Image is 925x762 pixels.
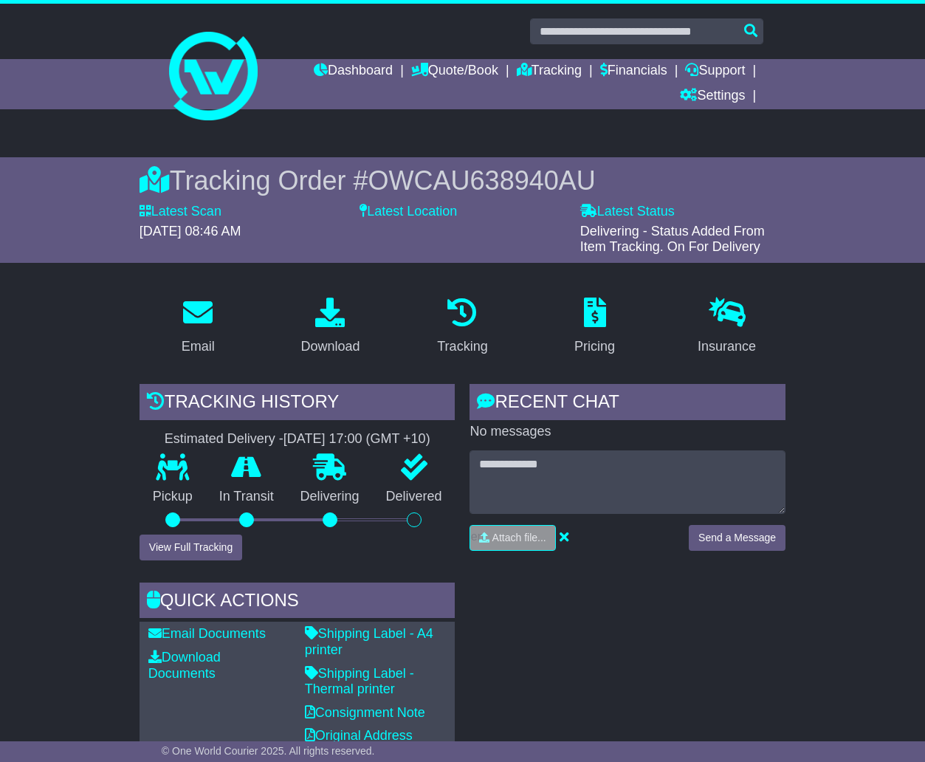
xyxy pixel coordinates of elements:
[574,337,615,357] div: Pricing
[305,705,425,720] a: Consignment Note
[140,204,221,220] label: Latest Scan
[360,204,457,220] label: Latest Location
[685,59,745,84] a: Support
[172,292,224,362] a: Email
[580,204,675,220] label: Latest Status
[373,489,455,505] p: Delivered
[140,384,455,424] div: Tracking history
[300,337,360,357] div: Download
[283,431,430,447] div: [DATE] 17:00 (GMT +10)
[680,84,745,109] a: Settings
[368,165,596,196] span: OWCAU638940AU
[182,337,215,357] div: Email
[206,489,287,505] p: In Transit
[305,666,414,697] a: Shipping Label - Thermal printer
[305,728,413,759] a: Original Address Label
[314,59,393,84] a: Dashboard
[689,525,785,551] button: Send a Message
[565,292,625,362] a: Pricing
[148,626,266,641] a: Email Documents
[162,745,375,757] span: © One World Courier 2025. All rights reserved.
[287,489,373,505] p: Delivering
[140,583,455,622] div: Quick Actions
[517,59,582,84] a: Tracking
[140,431,455,447] div: Estimated Delivery -
[580,224,765,255] span: Delivering - Status Added From Item Tracking. On For Delivery
[140,535,242,560] button: View Full Tracking
[140,224,241,238] span: [DATE] 08:46 AM
[470,384,785,424] div: RECENT CHAT
[688,292,766,362] a: Insurance
[140,165,785,196] div: Tracking Order #
[437,337,487,357] div: Tracking
[148,650,221,681] a: Download Documents
[600,59,667,84] a: Financials
[140,489,206,505] p: Pickup
[698,337,756,357] div: Insurance
[305,626,433,657] a: Shipping Label - A4 printer
[291,292,369,362] a: Download
[470,424,785,440] p: No messages
[411,59,498,84] a: Quote/Book
[427,292,497,362] a: Tracking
